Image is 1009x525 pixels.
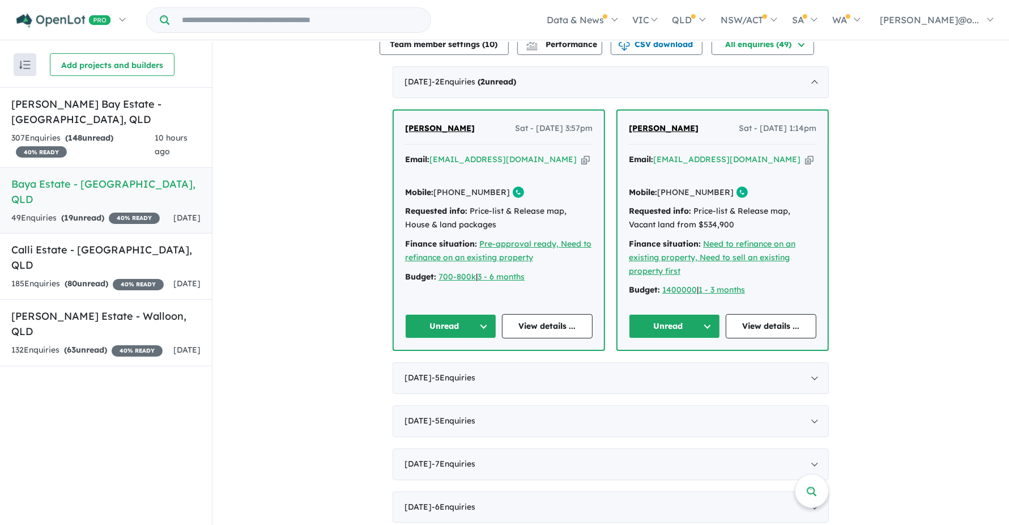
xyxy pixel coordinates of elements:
button: All enquiries (49) [712,32,814,55]
strong: Budget: [629,285,660,295]
h5: Calli Estate - [GEOGRAPHIC_DATA] , QLD [11,242,201,273]
button: Add projects and builders [50,53,174,76]
div: [DATE] [393,448,829,480]
a: [PHONE_NUMBER] [657,187,734,197]
a: [EMAIL_ADDRESS][DOMAIN_NAME] [429,154,577,164]
strong: Finance situation: [629,239,701,249]
span: 63 [67,345,76,355]
span: 10 hours ago [155,133,188,156]
strong: Email: [629,154,653,164]
h5: [PERSON_NAME] Bay Estate - [GEOGRAPHIC_DATA] , QLD [11,96,201,127]
span: [PERSON_NAME]@o... [880,14,979,26]
div: Price-list & Release map, Vacant land from $534,900 [629,205,816,232]
span: - 7 Enquir ies [432,459,475,469]
strong: Mobile: [629,187,657,197]
strong: ( unread) [65,133,113,143]
span: [DATE] [173,345,201,355]
strong: Mobile: [405,187,433,197]
a: [PERSON_NAME] [629,122,699,136]
div: 132 Enquir ies [11,344,163,357]
a: View details ... [726,314,817,338]
div: | [629,283,816,297]
div: 49 Enquir ies [11,211,160,225]
strong: Requested info: [405,206,467,216]
a: 3 - 6 months [478,272,525,282]
div: [DATE] [393,405,829,437]
span: - 5 Enquir ies [432,416,475,426]
span: [DATE] [173,213,201,223]
img: sort.svg [19,61,31,69]
div: | [405,270,593,284]
button: Copy [805,154,814,166]
button: Performance [517,32,602,55]
strong: ( unread) [65,278,108,289]
span: 10 [486,39,495,49]
img: Openlot PRO Logo White [16,14,111,28]
button: Unread [629,314,720,338]
span: 40 % READY [109,213,160,224]
span: 40 % READY [112,345,163,357]
button: Unread [405,314,496,338]
strong: ( unread) [64,345,107,355]
div: [DATE] [393,492,829,523]
a: 700-800k [438,272,476,282]
span: Performance [528,39,598,49]
button: Copy [581,154,590,166]
strong: ( unread) [478,77,516,87]
span: Sat - [DATE] 1:14pm [739,122,816,136]
a: [PERSON_NAME] [405,122,475,136]
a: 1400000 [662,285,697,295]
div: [DATE] [393,66,829,98]
span: 2 [480,77,485,87]
div: [DATE] [393,362,829,394]
span: [PERSON_NAME] [405,123,475,133]
span: - 2 Enquir ies [432,77,516,87]
span: 80 [67,278,77,289]
a: View details ... [502,314,593,338]
button: CSV download [611,32,703,55]
span: - 5 Enquir ies [432,372,475,383]
a: Pre-approval ready, Need to refinance on an existing property [405,239,591,262]
img: download icon [619,40,630,51]
a: 1 - 3 months [699,285,745,295]
button: Team member settings (10) [380,32,509,55]
strong: ( unread) [61,213,104,223]
strong: Budget: [405,272,436,282]
span: [PERSON_NAME] [629,123,699,133]
h5: [PERSON_NAME] Estate - Walloon , QLD [11,308,201,339]
h5: Baya Estate - [GEOGRAPHIC_DATA] , QLD [11,176,201,207]
img: bar-chart.svg [526,43,538,50]
span: 19 [64,213,73,223]
strong: Finance situation: [405,239,477,249]
strong: Requested info: [629,206,691,216]
strong: Email: [405,154,429,164]
span: 148 [68,133,82,143]
a: [PHONE_NUMBER] [433,187,510,197]
span: - 6 Enquir ies [432,502,475,512]
a: Need to refinance on an existing property, Need to sell an existing property first [629,239,795,276]
a: [EMAIL_ADDRESS][DOMAIN_NAME] [653,154,801,164]
div: 185 Enquir ies [11,277,164,291]
span: [DATE] [173,278,201,289]
span: 40 % READY [113,279,164,290]
input: Try estate name, suburb, builder or developer [172,8,428,32]
span: 40 % READY [16,146,67,158]
div: 307 Enquir ies [11,132,155,159]
span: Sat - [DATE] 3:57pm [515,122,593,136]
div: Price-list & Release map, House & land packages [405,205,593,232]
